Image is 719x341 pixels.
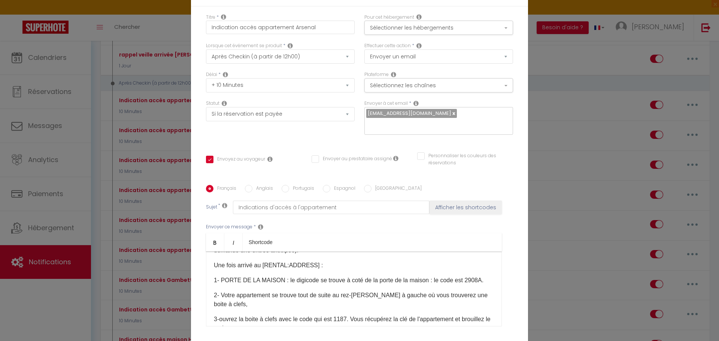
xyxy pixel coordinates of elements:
label: Lorsque cet événement se produit [206,42,282,49]
label: [GEOGRAPHIC_DATA] [371,185,422,193]
i: Envoyer au prestataire si il est assigné [393,155,398,161]
a: Italic [224,233,243,251]
label: Espagnol [330,185,355,193]
a: Bold [206,233,224,251]
i: Action Time [223,71,228,77]
p: 1- PORTE DE LA MAISON : le digicode se trouve à coté de la porte de la maison : le code est 2908A. [214,276,494,285]
label: Délai [206,71,217,78]
i: Booking status [222,100,227,106]
button: Afficher les shortcodes [430,201,502,214]
div: ​ [206,252,502,326]
i: This Rental [416,14,422,20]
label: Envoyer ce message [206,223,252,231]
label: Anglais [252,185,273,193]
i: Envoyer au voyageur [267,156,273,162]
label: Titre [206,14,215,21]
label: Pour cet hébergement [364,14,414,21]
a: Shortcode [243,233,279,251]
i: Action Channel [391,71,396,77]
span: [EMAIL_ADDRESS][DOMAIN_NAME] [368,110,451,117]
p: Une fois arrivé au [RENTAL:ADDRESS]​ : [214,261,494,270]
label: Plateforme [364,71,389,78]
button: Sélectionnez les chaînes [364,78,513,92]
label: Sujet [206,204,217,211]
label: Envoyer à cet email [364,100,408,107]
label: Effectuer cette action [364,42,411,49]
p: 3-ouvrez la boite à clefs avec le code qui est 1187. Vous récupérez la clé de l'appartement et br... [214,315,494,333]
label: Portugais [289,185,314,193]
i: Event Occur [288,43,293,49]
i: Subject [222,203,227,208]
label: Français [213,185,236,193]
p: 2- Votre appartement se trouve tout de suite au rez-[PERSON_NAME] à gauche où vous trouverez une ... [214,291,494,309]
button: Sélectionner les hébergements [364,21,513,35]
i: Message [258,224,263,230]
label: Statut [206,100,219,107]
i: Title [221,14,226,20]
i: Recipient [413,100,419,106]
i: Action Type [416,43,422,49]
